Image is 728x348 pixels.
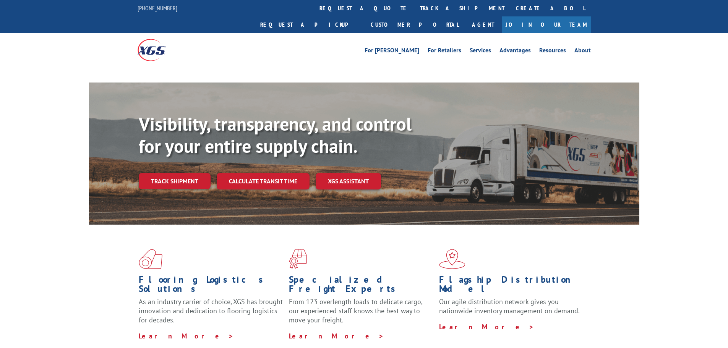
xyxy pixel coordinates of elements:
[439,297,580,315] span: Our agile distribution network gives you nationwide inventory management on demand.
[139,173,211,189] a: Track shipment
[439,322,534,331] a: Learn More >
[365,16,464,33] a: Customer Portal
[289,249,307,269] img: xgs-icon-focused-on-flooring-red
[289,332,384,340] a: Learn More >
[439,249,465,269] img: xgs-icon-flagship-distribution-model-red
[316,173,381,189] a: XGS ASSISTANT
[255,16,365,33] a: Request a pickup
[470,47,491,56] a: Services
[502,16,591,33] a: Join Our Team
[499,47,531,56] a: Advantages
[539,47,566,56] a: Resources
[139,112,412,158] b: Visibility, transparency, and control for your entire supply chain.
[289,297,433,331] p: From 123 overlength loads to delicate cargo, our experienced staff knows the best way to move you...
[139,332,234,340] a: Learn More >
[138,4,177,12] a: [PHONE_NUMBER]
[217,173,310,189] a: Calculate transit time
[365,47,419,56] a: For [PERSON_NAME]
[139,297,283,324] span: As an industry carrier of choice, XGS has brought innovation and dedication to flooring logistics...
[464,16,502,33] a: Agent
[439,275,584,297] h1: Flagship Distribution Model
[428,47,461,56] a: For Retailers
[139,249,162,269] img: xgs-icon-total-supply-chain-intelligence-red
[574,47,591,56] a: About
[139,275,283,297] h1: Flooring Logistics Solutions
[289,275,433,297] h1: Specialized Freight Experts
